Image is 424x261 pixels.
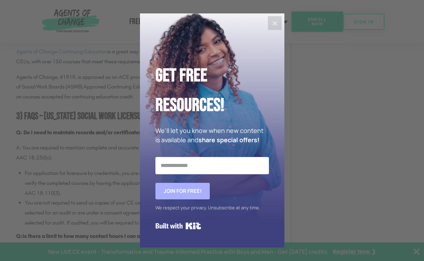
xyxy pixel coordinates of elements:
h2: Get Free Resources! [155,61,269,121]
a: Built with Kit [155,220,201,232]
strong: share special offers! [198,136,259,144]
div: We respect your privacy. Unsubscribe at any time. [155,203,269,213]
p: We'll let you know when new content is available and [155,126,269,145]
button: Close [268,16,282,30]
button: Join for FREE! [155,183,210,199]
input: Email Address [155,157,269,174]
